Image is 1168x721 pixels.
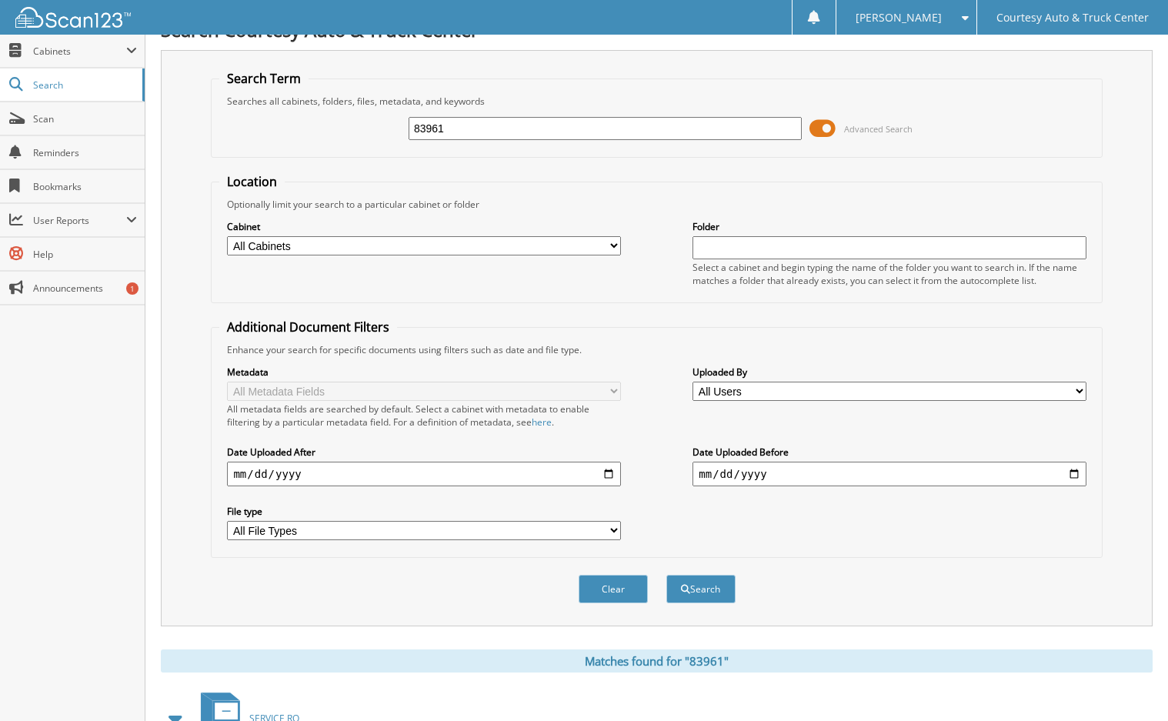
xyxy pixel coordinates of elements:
label: File type [227,505,620,518]
a: here [532,416,552,429]
span: Advanced Search [844,123,913,135]
label: Metadata [227,366,620,379]
label: Uploaded By [692,366,1086,379]
img: scan123-logo-white.svg [15,7,131,28]
input: end [692,462,1086,486]
div: 1 [126,282,138,295]
button: Search [666,575,736,603]
label: Folder [692,220,1086,233]
legend: Search Term [219,70,309,87]
div: Optionally limit your search to a particular cabinet or folder [219,198,1093,211]
label: Cabinet [227,220,620,233]
legend: Location [219,173,285,190]
div: Matches found for "83961" [161,649,1153,673]
div: Searches all cabinets, folders, files, metadata, and keywords [219,95,1093,108]
label: Date Uploaded After [227,446,620,459]
span: Announcements [33,282,137,295]
span: Reminders [33,146,137,159]
span: Scan [33,112,137,125]
span: Search [33,78,135,92]
button: Clear [579,575,648,603]
div: All metadata fields are searched by default. Select a cabinet with metadata to enable filtering b... [227,402,620,429]
div: Select a cabinet and begin typing the name of the folder you want to search in. If the name match... [692,261,1086,287]
span: Cabinets [33,45,126,58]
span: User Reports [33,214,126,227]
div: Enhance your search for specific documents using filters such as date and file type. [219,343,1093,356]
input: start [227,462,620,486]
legend: Additional Document Filters [219,319,397,335]
span: Courtesy Auto & Truck Center [996,13,1149,22]
span: Bookmarks [33,180,137,193]
span: Help [33,248,137,261]
span: [PERSON_NAME] [856,13,942,22]
label: Date Uploaded Before [692,446,1086,459]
